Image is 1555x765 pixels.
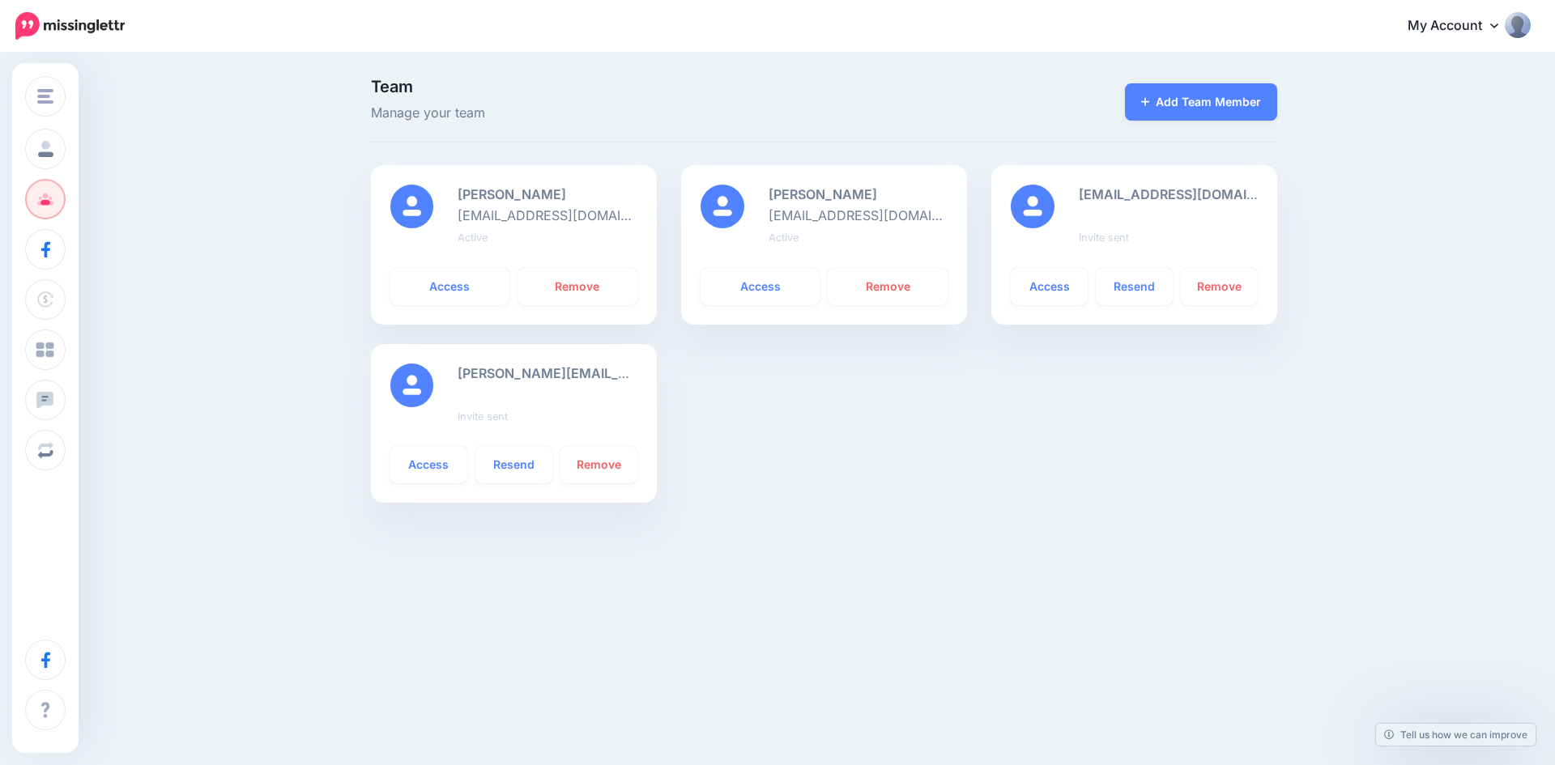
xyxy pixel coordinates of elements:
span: Manage your team [371,103,968,124]
a: Resend [1096,268,1173,305]
a: Tell us how we can improve [1376,724,1536,746]
small: Active [769,232,799,244]
a: Remove [560,446,637,483]
img: user_default_image.png [1011,185,1054,228]
a: Resend [475,446,552,483]
span: Team [371,79,968,95]
a: Access [390,268,510,305]
small: Invite sent [1079,232,1129,244]
a: Remove [518,268,637,305]
small: Active [458,232,488,244]
a: My Account [1391,6,1531,46]
a: Access [701,268,820,305]
div: [EMAIL_ADDRESS][DOMAIN_NAME] [445,185,649,249]
img: user_default_image_thumb_medium.png [390,185,434,228]
img: user_default_image_thumb_medium.png [701,185,744,228]
a: Remove [1181,268,1258,305]
b: jcooke@tdfmgmt.biz [1079,186,1308,202]
a: Access [390,446,467,483]
div: [EMAIL_ADDRESS][DOMAIN_NAME] [756,185,960,249]
a: Remove [828,268,948,305]
a: Add Team Member [1125,83,1278,121]
small: Invite sent [458,410,508,423]
img: Missinglettr [15,12,125,40]
img: user_default_image.png [390,363,434,407]
b: gcdjohnson@icloud.com [769,186,877,202]
a: Access [1011,268,1088,305]
img: menu.png [37,89,53,104]
b: pascalli@gmail.com [458,186,566,202]
b: josh@tdfmgmt.biz [458,365,795,381]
